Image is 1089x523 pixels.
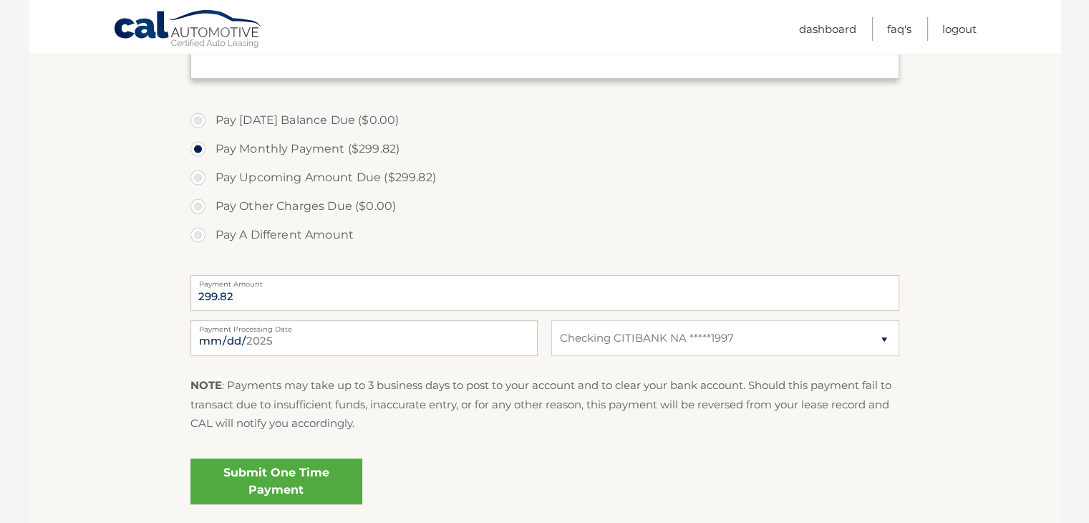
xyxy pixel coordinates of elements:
[942,17,977,41] a: Logout
[113,9,263,51] a: Cal Automotive
[190,459,362,504] a: Submit One Time Payment
[190,192,899,221] label: Pay Other Charges Due ($0.00)
[799,17,856,41] a: Dashboard
[190,320,538,356] input: Payment Date
[190,275,899,287] label: Payment Amount
[190,376,899,433] p: : Payments may take up to 3 business days to post to your account and to clear your bank account....
[190,275,899,311] input: Payment Amount
[190,163,899,192] label: Pay Upcoming Amount Due ($299.82)
[190,320,538,332] label: Payment Processing Date
[190,378,222,392] strong: NOTE
[190,221,899,249] label: Pay A Different Amount
[190,135,899,163] label: Pay Monthly Payment ($299.82)
[887,17,911,41] a: FAQ's
[190,106,899,135] label: Pay [DATE] Balance Due ($0.00)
